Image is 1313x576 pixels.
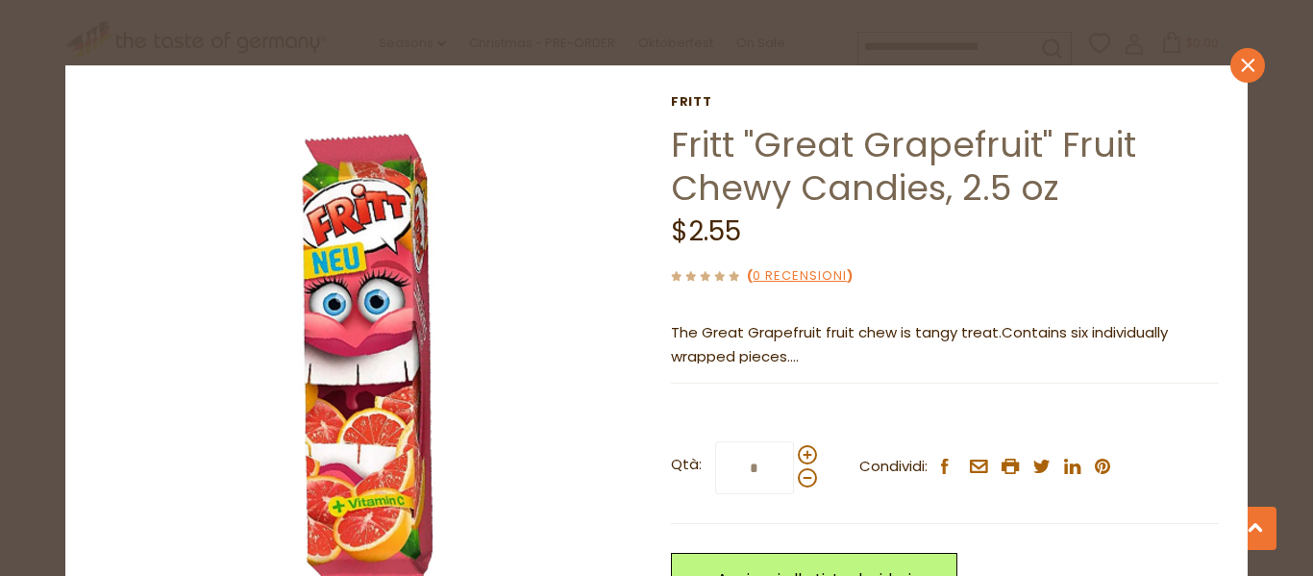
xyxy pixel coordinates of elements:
[753,266,847,287] a: 0 recensioni
[859,455,928,479] span: Condividi:
[671,213,741,250] span: $2.55
[671,322,1168,366] span: Contains six individually wrapped pieces.
[715,441,794,494] input: Qtà:
[671,120,1136,213] a: Fritt "Great Grapefruit" Fruit Chewy Candies, 2.5 oz
[747,266,853,285] span: ( )
[671,321,1219,369] p: The Great Grapefruit fruit chew is tangy treat.
[671,453,702,477] strong: Qtà:
[671,94,1219,110] a: Fritt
